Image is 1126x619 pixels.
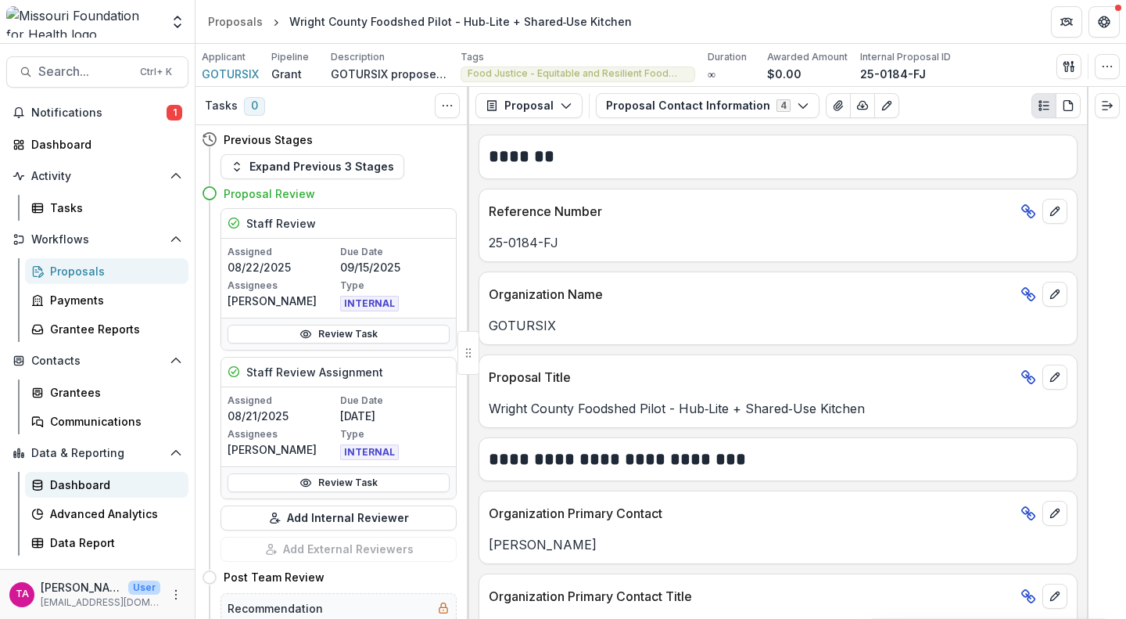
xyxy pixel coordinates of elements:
[489,504,1014,523] p: Organization Primary Contact
[50,506,176,522] div: Advanced Analytics
[6,100,188,125] button: Notifications1
[224,185,315,202] h4: Proposal Review
[874,93,899,118] button: Edit as form
[6,6,160,38] img: Missouri Foundation for Health logo
[489,535,1067,554] p: [PERSON_NAME]
[25,195,188,221] a: Tasks
[25,287,188,313] a: Payments
[205,99,238,113] h3: Tasks
[50,477,176,493] div: Dashboard
[244,97,265,116] span: 0
[202,10,269,33] a: Proposals
[340,427,450,441] p: Type
[1042,584,1067,609] button: edit
[489,399,1067,418] p: Wright County Foodshed Pilot - Hub‑Lite + Shared‑Use Kitchen
[331,50,385,64] p: Description
[435,93,460,118] button: Toggle View Cancelled Tasks
[38,64,131,79] span: Search...
[224,131,313,148] h4: Previous Stages
[224,569,325,585] h4: Post Team Review
[708,66,715,82] p: ∞
[50,292,176,308] div: Payments
[1042,501,1067,526] button: edit
[767,50,848,64] p: Awarded Amount
[25,408,188,434] a: Communications
[331,66,448,82] p: GOTURSIX proposes to build a shared-use kitchen for food processing, and host pop-up markets with...
[202,66,259,82] a: GOTURSIX
[221,154,404,179] button: Expand Previous 3 Stages
[1056,93,1081,118] button: PDF view
[31,106,167,120] span: Notifications
[41,596,160,610] p: [EMAIL_ADDRESS][DOMAIN_NAME]
[221,506,457,531] button: Add Internal Reviewer
[860,50,951,64] p: Internal Proposal ID
[489,368,1014,387] p: Proposal Title
[50,200,176,216] div: Tasks
[6,348,188,373] button: Open Contacts
[50,321,176,337] div: Grantee Reports
[228,427,337,441] p: Assignees
[340,259,450,275] p: 09/15/2025
[228,325,450,344] a: Review Task
[137,63,175,81] div: Ctrl + K
[228,441,337,458] p: [PERSON_NAME]
[228,279,337,293] p: Assignees
[1031,93,1056,118] button: Plaintext view
[271,50,309,64] p: Pipeline
[50,534,176,551] div: Data Report
[1051,6,1082,38] button: Partners
[16,589,29,599] div: Teletia Atkins
[767,66,801,82] p: $0.00
[246,364,383,380] h5: Staff Review Assignment
[167,6,188,38] button: Open entity switcher
[25,530,188,556] a: Data Report
[1042,365,1067,390] button: edit
[31,447,163,460] span: Data & Reporting
[489,587,1014,606] p: Organization Primary Contact Title
[228,245,337,259] p: Assigned
[6,56,188,88] button: Search...
[340,394,450,408] p: Due Date
[228,408,337,424] p: 08/21/2025
[228,293,337,309] p: [PERSON_NAME]
[228,259,337,275] p: 08/22/2025
[289,13,632,30] div: Wright County Foodshed Pilot - Hub‑Lite + Shared‑Use Kitchen
[596,93,819,118] button: Proposal Contact Information4
[167,105,182,121] span: 1
[167,585,185,604] button: More
[340,279,450,293] p: Type
[1042,282,1067,307] button: edit
[50,263,176,279] div: Proposals
[340,444,399,460] span: INTERNAL
[1088,6,1120,38] button: Get Help
[340,408,450,424] p: [DATE]
[1042,199,1067,224] button: edit
[31,136,176,153] div: Dashboard
[340,245,450,259] p: Due Date
[860,66,926,82] p: 25-0184-FJ
[228,394,337,408] p: Assigned
[340,296,399,311] span: INTERNAL
[461,50,484,64] p: Tags
[6,164,188,189] button: Open Activity
[25,501,188,527] a: Advanced Analytics
[208,13,263,30] div: Proposals
[31,170,163,183] span: Activity
[826,93,851,118] button: View Attached Files
[221,537,457,562] button: Add External Reviewers
[1095,93,1120,118] button: Expand right
[271,66,302,82] p: Grant
[202,50,246,64] p: Applicant
[31,233,163,247] span: Workflows
[468,68,688,79] span: Food Justice - Equitable and Resilient Food Systems
[31,354,163,368] span: Contacts
[489,285,1014,304] p: Organization Name
[475,93,583,118] button: Proposal
[6,227,188,252] button: Open Workflows
[50,413,176,430] div: Communications
[228,600,323,617] h5: Recommendation
[6,441,188,466] button: Open Data & Reporting
[708,50,747,64] p: Duration
[489,316,1067,335] p: GOTURSIX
